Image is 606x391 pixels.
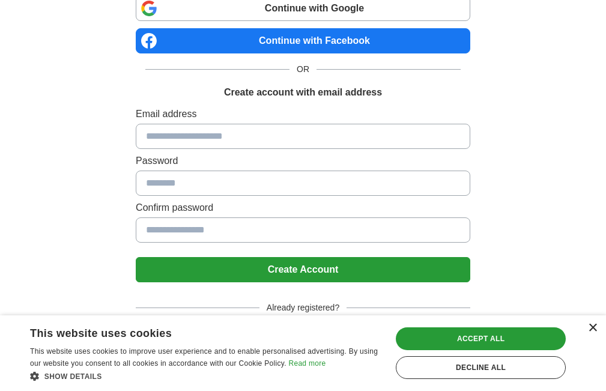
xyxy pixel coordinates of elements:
[136,28,470,53] a: Continue with Facebook
[30,370,381,382] div: Show details
[224,85,382,100] h1: Create account with email address
[396,356,566,379] div: Decline all
[136,107,470,121] label: Email address
[30,347,378,368] span: This website uses cookies to improve user experience and to enable personalised advertising. By u...
[259,302,347,314] span: Already registered?
[44,372,102,381] span: Show details
[136,201,470,215] label: Confirm password
[30,323,351,341] div: This website uses cookies
[289,63,317,76] span: OR
[288,359,326,368] a: Read more, opens a new window
[396,327,566,350] div: Accept all
[588,324,597,333] div: Close
[136,257,470,282] button: Create Account
[136,154,470,168] label: Password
